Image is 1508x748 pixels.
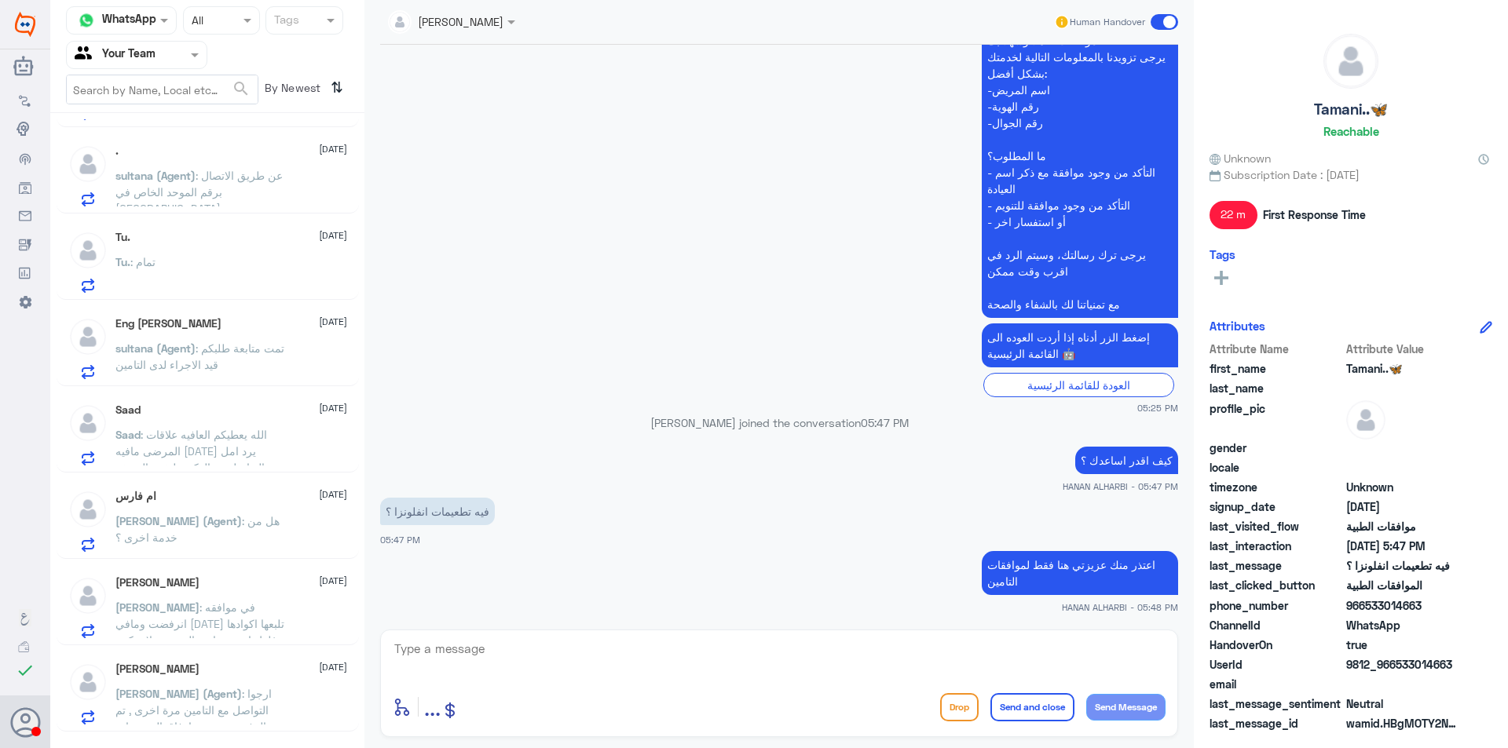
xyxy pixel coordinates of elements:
span: 2025-10-05T14:25:03.753Z [1346,498,1460,515]
span: Unknown [1346,479,1460,495]
span: First Response Time [1263,206,1366,223]
span: Tu. [115,255,130,268]
span: [DATE] [319,315,347,329]
span: profile_pic [1210,400,1343,436]
img: defaultAdmin.png [68,662,108,702]
span: [DATE] [319,142,347,156]
span: timezone [1210,479,1343,495]
h6: Reachable [1323,124,1379,138]
span: : ارجوا التواصل مع التامين مرة اخرى , تم الرفض حتى بعد ارفاق المستندات [115,687,272,733]
p: [PERSON_NAME] joined the conversation [380,414,1178,431]
p: 5/10/2025, 5:48 PM [982,551,1178,595]
span: 2 [1346,617,1460,633]
img: yourTeam.svg [75,43,98,67]
h5: Eng Tahira Alaa [115,317,221,330]
img: whatsapp.png [75,9,98,32]
h6: Attributes [1210,319,1265,333]
h5: Saad [115,403,141,417]
img: defaultAdmin.png [68,490,108,529]
div: Tags [272,11,299,31]
img: defaultAdmin.png [68,576,108,615]
span: [DATE] [319,574,347,588]
span: true [1346,637,1460,653]
button: Drop [940,693,979,721]
button: Avatar [10,707,40,737]
span: null [1346,676,1460,692]
img: defaultAdmin.png [1324,35,1378,88]
p: 5/10/2025, 5:25 PM [982,323,1178,367]
span: 05:47 PM [380,535,420,545]
span: الموافقات الطبية [1346,577,1460,593]
span: [DATE] [319,660,347,674]
p: 5/10/2025, 5:25 PM [982,10,1178,318]
p: 5/10/2025, 5:47 PM [380,498,495,525]
span: : تمام [130,255,156,268]
span: [DATE] [319,228,347,243]
span: sultana (Agent) [115,341,196,355]
span: phone_number [1210,597,1343,614]
span: 05:25 PM [1137,401,1178,414]
span: last_message [1210,557,1343,574]
span: locale [1210,459,1343,476]
img: defaultAdmin.png [1346,400,1385,440]
h5: ام فارس [115,490,156,503]
span: Tamani..🦋 [1346,360,1460,377]
img: defaultAdmin.png [68,144,108,184]
span: 966533014663 [1346,597,1460,614]
img: defaultAdmin.png [68,403,108,443]
span: [PERSON_NAME] (Agent) [115,687,242,700]
span: By Newest [258,75,324,106]
button: Send Message [1086,694,1166,721]
span: HANAN ALHARBI - 05:47 PM [1063,480,1178,493]
img: Widebot Logo [15,12,35,37]
span: ... [424,692,441,721]
span: first_name [1210,360,1343,377]
span: null [1346,440,1460,456]
span: [DATE] [319,401,347,415]
h5: Abdullah Nassar [115,662,199,676]
span: [DATE] [319,487,347,502]
h5: Lana Shekhany [115,576,199,589]
input: Search by Name, Local etc… [67,75,258,104]
span: موافقات الطبية [1346,518,1460,535]
img: defaultAdmin.png [68,317,108,356]
h6: Tags [1210,247,1235,261]
span: : عن طريق الاتصال برقم الموحد الخاص في [GEOGRAPHIC_DATA] [115,169,283,215]
span: 0 [1346,695,1460,712]
span: sultana (Agent) [115,169,196,182]
span: Attribute Value [1346,341,1460,357]
span: : تمت متابعة طلبكم قيد الاجراء لدى التامين [115,341,284,371]
span: : الله يعطيكم العافيه علاقات المرضى مافيه [DATE] يرد امل التواصل مع الدكتور لتغيير الوصفه [115,428,267,474]
span: last_name [1210,380,1343,396]
button: search [232,76,251,102]
h5: Tamani..🦋 [1314,100,1388,119]
span: 2025-10-05T14:47:54.401Z [1346,538,1460,554]
button: Send and close [990,693,1074,721]
span: last_interaction [1210,538,1343,554]
span: ChannelId [1210,617,1343,633]
span: Saad [115,428,141,441]
span: UserId [1210,656,1343,673]
span: last_visited_flow [1210,518,1343,535]
span: HANAN ALHARBI - 05:48 PM [1062,600,1178,614]
span: HandoverOn [1210,637,1343,653]
span: 22 m [1210,201,1257,229]
button: ... [424,689,441,724]
img: defaultAdmin.png [68,231,108,270]
span: [PERSON_NAME] (Agent) [115,514,242,527]
span: wamid.HBgMOTY2NTMzMDE0NjYzFQIAEhgUM0EwM0RBNTFBN0QwRkJGNzY0NjEA [1346,715,1460,732]
span: last_message_sentiment [1210,695,1343,712]
span: Human Handover [1070,15,1145,29]
span: search [232,79,251,98]
span: signup_date [1210,498,1343,515]
i: check [16,661,35,680]
span: gender [1210,440,1343,456]
span: Subscription Date : [DATE] [1210,166,1492,183]
span: Attribute Name [1210,341,1343,357]
div: العودة للقائمة الرئيسية [983,373,1174,397]
span: [PERSON_NAME] [115,600,199,614]
span: : في موافقه انرفضت ومافي [DATE] تلبعها اكوادها غلط ياريت متابعة الموضوع لاته كتير مضطرة عليهم [115,600,284,663]
h5: . [115,144,119,158]
span: null [1346,459,1460,476]
i: ⇅ [331,75,343,100]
